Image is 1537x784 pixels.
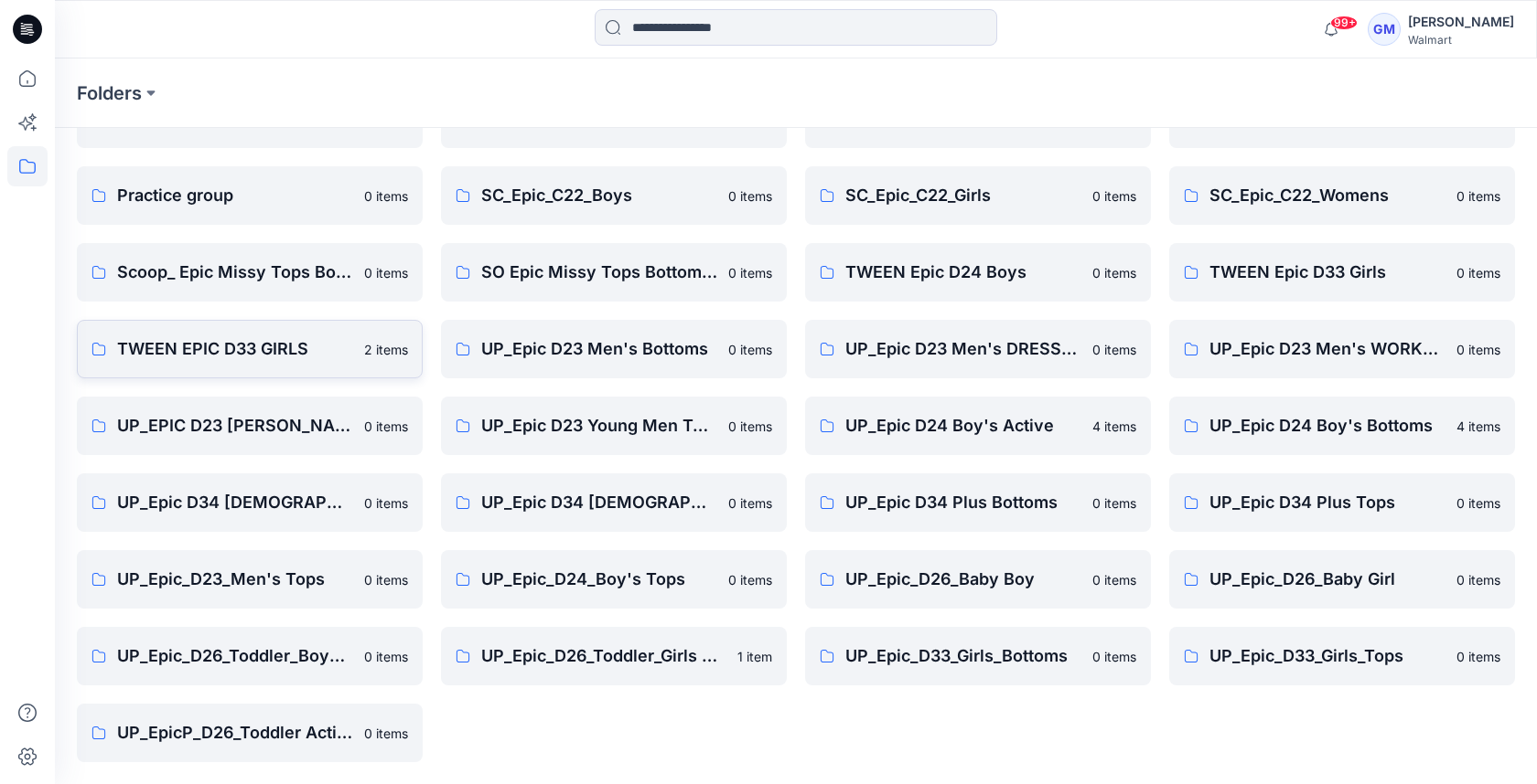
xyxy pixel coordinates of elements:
p: 0 items [364,724,408,743]
p: 0 items [1456,570,1500,589]
div: GM [1368,13,1401,46]
p: UP_Epic_D23_Men's Tops [117,567,353,592]
p: 0 items [1456,493,1500,513]
a: UP_Epic_D26_Baby Boy0 items [805,550,1151,609]
a: UP_Epic D34 [DEMOGRAPHIC_DATA] Bottoms0 items [77,473,423,532]
a: SO Epic Missy Tops Bottoms Dress0 items [441,243,787,302]
a: UP_Epic_D24_Boy's Tops0 items [441,550,787,609]
p: UP_Epic D23 Men's Bottoms [481,336,717,362]
p: UP_Epic D34 Plus Tops [1209,490,1446,515]
a: Practice group0 items [77,166,423,225]
a: SC_Epic_C22_Womens0 items [1169,166,1515,225]
a: UP_Epic_D26_Toddler_Boys Tops & Bottoms0 items [77,627,423,685]
p: 0 items [364,570,408,589]
p: UP_Epic D23 Young Men Tops [481,413,717,439]
p: Practice group [117,183,353,208]
a: TWEEN Epic D24 Boys0 items [805,243,1151,302]
a: UP_Epic D24 Boy's Active4 items [805,397,1151,455]
p: 0 items [1092,340,1136,359]
p: 4 items [1456,417,1500,436]
p: 0 items [1456,647,1500,666]
a: SC_Epic_C22_Girls0 items [805,166,1151,225]
a: UP_Epic D23 Men's Bottoms0 items [441,320,787,378]
a: Scoop_ Epic Missy Tops Bottoms Dress0 items [77,243,423,302]
p: 0 items [1092,186,1136,206]
p: SO Epic Missy Tops Bottoms Dress [481,260,717,285]
a: TWEEN Epic D33 Girls0 items [1169,243,1515,302]
a: UP_Epic_D33_Girls_Tops0 items [1169,627,1515,685]
p: UP_Epic D24 Boy's Active [845,413,1081,439]
div: Walmart [1408,33,1514,47]
a: UP_EpicP_D26_Toddler Active0 items [77,704,423,762]
p: UP_Epic D34 Plus Bottoms [845,490,1081,515]
p: 0 items [728,570,772,589]
p: 0 items [364,647,408,666]
span: 99+ [1330,16,1358,30]
p: 0 items [728,417,772,436]
p: TWEEN EPIC D33 GIRLS [117,336,353,362]
p: 0 items [728,263,772,282]
p: 0 items [364,263,408,282]
p: 0 items [1092,263,1136,282]
a: UP_Epic_D33_Girls_Bottoms0 items [805,627,1151,685]
a: UP_Epic_D26_Toddler_Girls Tops & Bottoms1 item [441,627,787,685]
p: 0 items [364,493,408,513]
p: 2 items [364,340,408,359]
p: 0 items [364,186,408,206]
p: UP_Epic D24 Boy's Bottoms [1209,413,1446,439]
a: Folders [77,80,142,106]
p: UP_EPIC D23 [PERSON_NAME] [117,413,353,439]
p: UP_Epic D23 Men's DRESSWEAR [845,336,1081,362]
p: SC_Epic_C22_Girls [845,183,1081,208]
p: 0 items [728,186,772,206]
p: UP_Epic D23 Men's WORKWEAR [1209,336,1446,362]
p: UP_Epic_D26_Baby Girl [1209,567,1446,592]
a: UP_Epic D23 Young Men Tops0 items [441,397,787,455]
p: 0 items [728,340,772,359]
p: 0 items [1456,263,1500,282]
p: Scoop_ Epic Missy Tops Bottoms Dress [117,260,353,285]
a: UP_Epic D34 Plus Bottoms0 items [805,473,1151,532]
p: UP_Epic D34 [DEMOGRAPHIC_DATA] Top [481,490,717,515]
a: UP_Epic D34 Plus Tops0 items [1169,473,1515,532]
p: SC_Epic_C22_Boys [481,183,717,208]
p: TWEEN Epic D24 Boys [845,260,1081,285]
div: [PERSON_NAME] [1408,11,1514,33]
p: UP_Epic D34 [DEMOGRAPHIC_DATA] Bottoms [117,490,353,515]
p: UP_Epic_D24_Boy's Tops [481,567,717,592]
p: UP_Epic_D26_Toddler_Girls Tops & Bottoms [481,643,726,669]
a: UP_Epic D23 Men's DRESSWEAR0 items [805,320,1151,378]
p: 0 items [1092,493,1136,513]
p: 0 items [1456,186,1500,206]
a: UP_EPIC D23 [PERSON_NAME]0 items [77,397,423,455]
p: 0 items [1456,340,1500,359]
p: 0 items [364,417,408,436]
a: SC_Epic_C22_Boys0 items [441,166,787,225]
a: UP_Epic D34 [DEMOGRAPHIC_DATA] Top0 items [441,473,787,532]
p: UP_Epic_D26_Baby Boy [845,567,1081,592]
p: UP_Epic_D26_Toddler_Boys Tops & Bottoms [117,643,353,669]
p: 0 items [728,493,772,513]
a: UP_Epic D24 Boy's Bottoms4 items [1169,397,1515,455]
p: UP_Epic_D33_Girls_Tops [1209,643,1446,669]
p: 1 item [737,647,772,666]
p: 0 items [1092,570,1136,589]
p: TWEEN Epic D33 Girls [1209,260,1446,285]
a: UP_Epic D23 Men's WORKWEAR0 items [1169,320,1515,378]
p: 0 items [1092,647,1136,666]
p: 4 items [1092,417,1136,436]
a: UP_Epic_D23_Men's Tops0 items [77,550,423,609]
p: UP_EpicP_D26_Toddler Active [117,720,353,746]
p: UP_Epic_D33_Girls_Bottoms [845,643,1081,669]
a: UP_Epic_D26_Baby Girl0 items [1169,550,1515,609]
a: TWEEN EPIC D33 GIRLS2 items [77,320,423,378]
p: SC_Epic_C22_Womens [1209,183,1446,208]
